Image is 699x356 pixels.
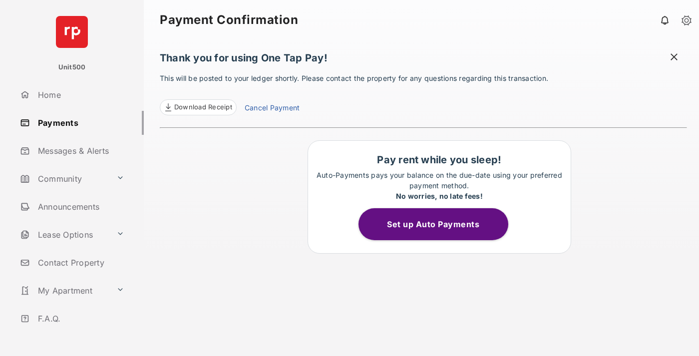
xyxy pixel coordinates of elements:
a: Announcements [16,195,144,219]
strong: Payment Confirmation [160,14,298,26]
a: Lease Options [16,223,112,247]
p: Auto-Payments pays your balance on the due-date using your preferred payment method. [313,170,566,201]
a: Set up Auto Payments [358,219,520,229]
a: Home [16,83,144,107]
img: svg+xml;base64,PHN2ZyB4bWxucz0iaHR0cDovL3d3dy53My5vcmcvMjAwMC9zdmciIHdpZHRoPSI2NCIgaGVpZ2h0PSI2NC... [56,16,88,48]
button: Set up Auto Payments [358,208,508,240]
a: Community [16,167,112,191]
div: No worries, no late fees! [313,191,566,201]
a: Messages & Alerts [16,139,144,163]
span: Download Receipt [174,102,232,112]
a: F.A.Q. [16,307,144,331]
a: Payments [16,111,144,135]
h1: Pay rent while you sleep! [313,154,566,166]
a: My Apartment [16,279,112,303]
p: This will be posted to your ledger shortly. Please contact the property for any questions regardi... [160,73,687,115]
h1: Thank you for using One Tap Pay! [160,52,687,69]
a: Cancel Payment [245,102,300,115]
a: Contact Property [16,251,144,275]
p: Unit500 [58,62,86,72]
a: Download Receipt [160,99,237,115]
